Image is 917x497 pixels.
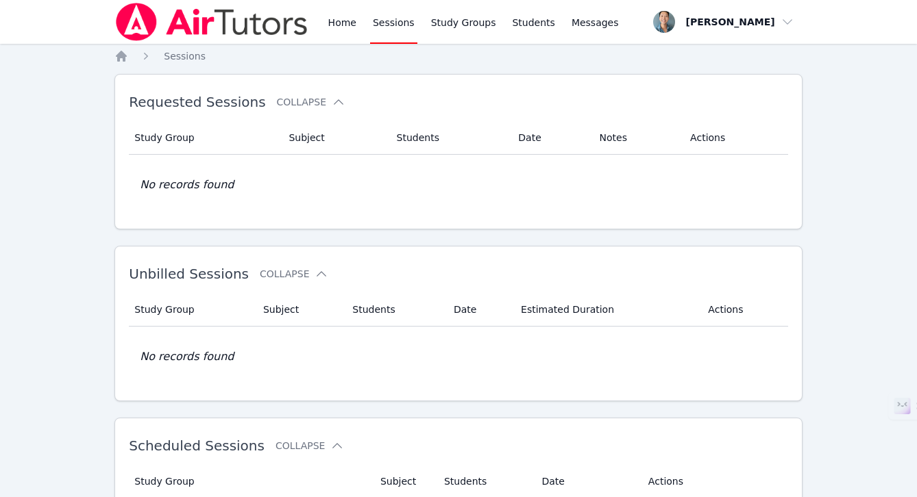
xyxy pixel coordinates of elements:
[129,437,265,454] span: Scheduled Sessions
[510,121,591,155] th: Date
[276,439,344,453] button: Collapse
[129,327,788,387] td: No records found
[389,121,511,155] th: Students
[164,51,206,62] span: Sessions
[129,266,249,282] span: Unbilled Sessions
[700,293,787,327] th: Actions
[280,121,388,155] th: Subject
[129,155,788,215] td: No records found
[164,49,206,63] a: Sessions
[114,49,803,63] nav: Breadcrumb
[129,94,265,110] span: Requested Sessions
[129,121,280,155] th: Study Group
[682,121,788,155] th: Actions
[129,293,255,327] th: Study Group
[445,293,513,327] th: Date
[255,293,344,327] th: Subject
[260,267,328,281] button: Collapse
[277,95,345,109] button: Collapse
[572,16,619,29] span: Messages
[344,293,445,327] th: Students
[114,3,308,41] img: Air Tutors
[591,121,683,155] th: Notes
[513,293,700,327] th: Estimated Duration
